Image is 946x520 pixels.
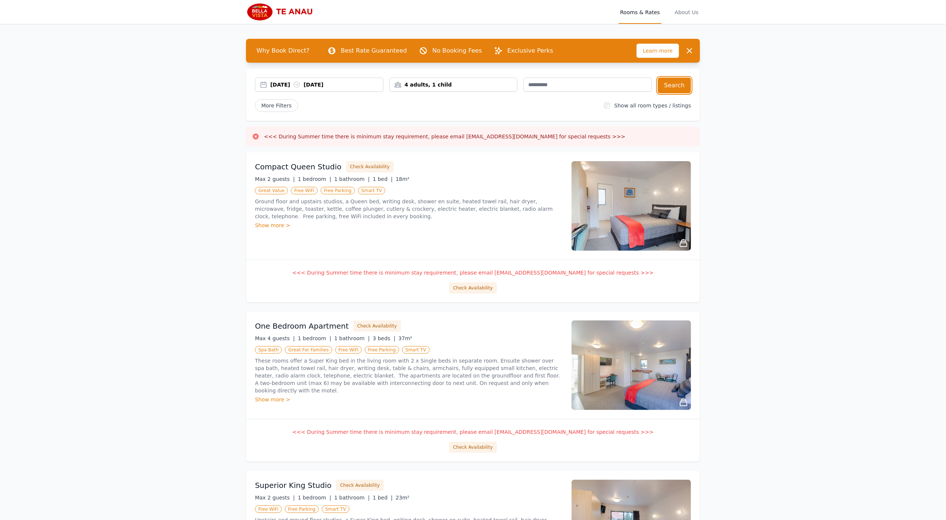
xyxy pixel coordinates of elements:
[255,396,563,403] div: Show more >
[341,46,407,55] p: Best Rate Guaranteed
[255,269,691,276] p: <<< During Summer time there is minimum stay requirement, please email [EMAIL_ADDRESS][DOMAIN_NAM...
[396,176,410,182] span: 18m²
[365,346,399,354] span: Free Parking
[322,505,349,513] span: Smart TV
[255,222,563,229] div: Show more >
[334,176,370,182] span: 1 bathroom |
[291,187,318,194] span: Free WiFi
[250,43,315,58] span: Why Book Direct?
[285,346,332,354] span: Great For Families
[334,495,370,501] span: 1 bathroom |
[285,505,319,513] span: Free Parking
[255,198,563,220] p: Ground floor and upstairs studios, a Queen bed, writing desk, shower en suite, heated towel rail,...
[270,81,383,88] div: [DATE] [DATE]
[255,162,342,172] h3: Compact Queen Studio
[298,495,332,501] span: 1 bedroom |
[321,187,355,194] span: Free Parking
[255,480,332,491] h3: Superior King Studio
[246,3,318,21] img: Bella Vista Te Anau
[336,480,384,491] button: Check Availability
[255,346,282,354] span: Spa Bath
[346,161,394,172] button: Check Availability
[264,133,625,140] h3: <<< During Summer time there is minimum stay requirement, please email [EMAIL_ADDRESS][DOMAIN_NAM...
[449,282,497,294] button: Check Availability
[255,357,563,394] p: These rooms offer a Super King bed in the living room with 2 x Single beds in separate room. Ensu...
[353,320,401,332] button: Check Availability
[449,442,497,453] button: Check Availability
[255,321,349,331] h3: One Bedroom Apartment
[396,495,410,501] span: 23m²
[614,103,691,109] label: Show all room types / listings
[335,346,362,354] span: Free WiFi
[398,335,412,341] span: 37m²
[507,46,553,55] p: Exclusive Perks
[255,428,691,436] p: <<< During Summer time there is minimum stay requirement, please email [EMAIL_ADDRESS][DOMAIN_NAM...
[255,335,295,341] span: Max 4 guests |
[255,99,298,112] span: More Filters
[334,335,370,341] span: 1 bathroom |
[637,44,679,58] span: Learn more
[658,78,691,93] button: Search
[373,495,392,501] span: 1 bed |
[402,346,430,354] span: Smart TV
[255,176,295,182] span: Max 2 guests |
[255,187,288,194] span: Great Value
[255,505,282,513] span: Free WiFi
[255,495,295,501] span: Max 2 guests |
[298,335,332,341] span: 1 bedroom |
[298,176,332,182] span: 1 bedroom |
[390,81,517,88] div: 4 adults, 1 child
[373,176,392,182] span: 1 bed |
[432,46,482,55] p: No Booking Fees
[358,187,386,194] span: Smart TV
[373,335,395,341] span: 3 beds |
